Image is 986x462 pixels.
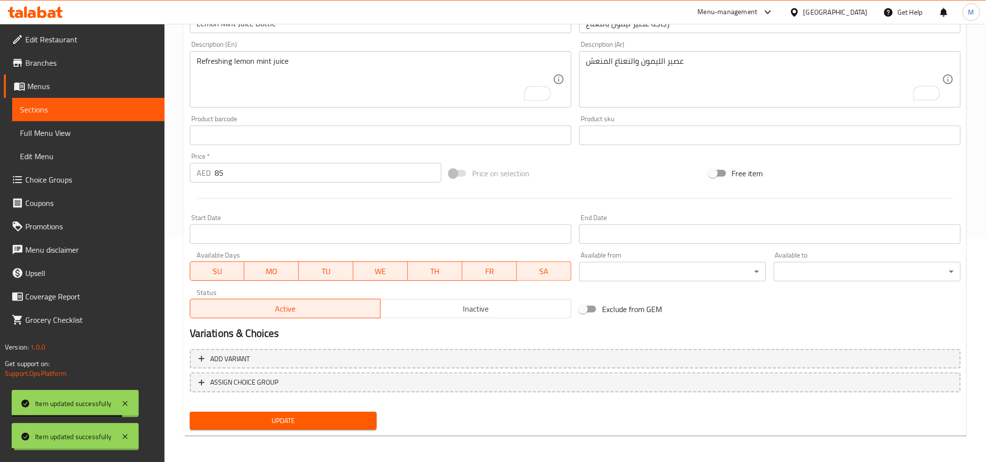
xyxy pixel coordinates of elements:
[586,56,942,103] textarea: To enrich screen reader interactions, please activate Accessibility in Grammarly extension settings
[732,167,763,179] span: Free item
[215,163,441,183] input: Please enter price
[194,302,377,316] span: Active
[12,98,164,121] a: Sections
[803,7,868,18] div: [GEOGRAPHIC_DATA]
[190,261,245,281] button: SU
[521,264,567,278] span: SA
[4,215,164,238] a: Promotions
[774,262,961,281] div: ​
[466,264,513,278] span: FR
[384,302,567,316] span: Inactive
[472,167,530,179] span: Price on selection
[210,376,278,388] span: ASSIGN CHOICE GROUP
[25,291,157,302] span: Coverage Report
[190,126,571,145] input: Please enter product barcode
[25,174,157,185] span: Choice Groups
[5,341,29,353] span: Version:
[4,261,164,285] a: Upsell
[25,197,157,209] span: Coupons
[25,267,157,279] span: Upsell
[4,308,164,332] a: Grocery Checklist
[4,74,164,98] a: Menus
[27,80,157,92] span: Menus
[4,238,164,261] a: Menu disclaimer
[4,285,164,308] a: Coverage Report
[4,28,164,51] a: Edit Restaurant
[517,261,571,281] button: SA
[602,303,662,315] span: Exclude from GEM
[210,353,250,365] span: Add variant
[462,261,517,281] button: FR
[20,150,157,162] span: Edit Menu
[4,168,164,191] a: Choice Groups
[299,261,353,281] button: TU
[353,261,408,281] button: WE
[412,264,458,278] span: TH
[197,167,211,179] p: AED
[4,51,164,74] a: Branches
[20,127,157,139] span: Full Menu View
[194,264,241,278] span: SU
[698,6,758,18] div: Menu-management
[357,264,404,278] span: WE
[380,299,571,318] button: Inactive
[12,145,164,168] a: Edit Menu
[25,34,157,45] span: Edit Restaurant
[25,314,157,326] span: Grocery Checklist
[5,367,67,380] a: Support.OpsPlatform
[190,299,381,318] button: Active
[20,104,157,115] span: Sections
[190,372,961,392] button: ASSIGN CHOICE GROUP
[197,56,553,103] textarea: To enrich screen reader interactions, please activate Accessibility in Grammarly extension settings
[25,244,157,256] span: Menu disclaimer
[244,261,299,281] button: MO
[248,264,295,278] span: MO
[12,121,164,145] a: Full Menu View
[5,357,50,370] span: Get support on:
[190,326,961,341] h2: Variations & Choices
[30,341,45,353] span: 1.0.0
[25,221,157,232] span: Promotions
[35,431,111,442] div: Item updated successfully
[579,126,961,145] input: Please enter product sku
[303,264,349,278] span: TU
[968,7,974,18] span: M
[198,415,369,427] span: Update
[579,262,766,281] div: ​
[35,398,111,409] div: Item updated successfully
[190,412,377,430] button: Update
[190,349,961,369] button: Add variant
[25,57,157,69] span: Branches
[4,191,164,215] a: Coupons
[408,261,462,281] button: TH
